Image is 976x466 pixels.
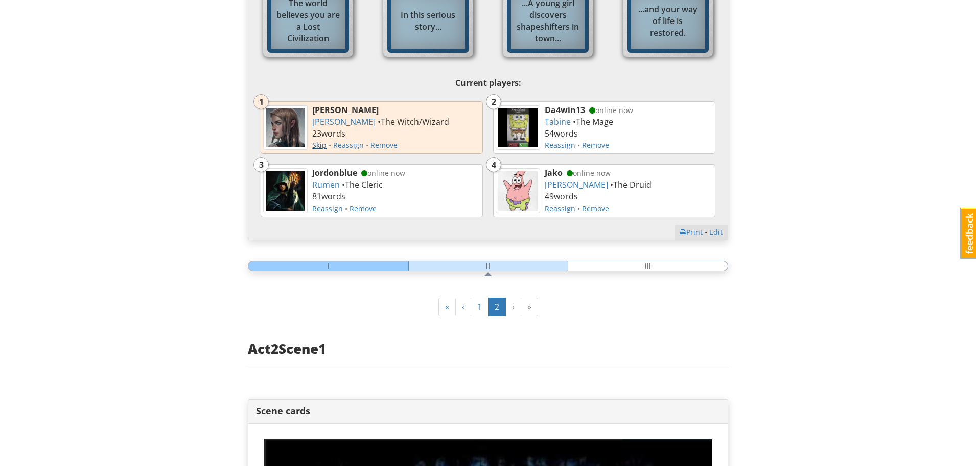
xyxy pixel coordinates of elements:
img: he0avsjrdmacbhmahs7e.jpg [266,171,305,210]
a: Reassign [333,140,364,150]
div: 3 [254,159,268,171]
a: Previous [455,298,471,317]
div: 1 [254,96,268,107]
span: • The Witch/Wizard [376,116,449,127]
span: 49 word s [545,191,578,202]
a: Remove [582,140,609,150]
span: • [312,140,398,150]
img: ji3pksrpevscuxbtmoly.jpg [498,171,538,210]
strong: Jako [545,167,563,179]
a: Skip [312,140,327,150]
span: • The Mage [571,116,613,127]
a: [PERSON_NAME] [545,179,608,190]
a: Edit [709,227,723,237]
span: online now [587,105,633,115]
a: [PERSON_NAME] [312,116,376,127]
a: 2 [488,298,506,317]
span: online now [565,168,611,178]
a: 1 [471,298,489,317]
a: Remove [350,204,377,213]
a: Reassign [545,204,575,213]
span: online now [359,168,405,178]
span: Previous [462,301,464,313]
span: • [312,140,333,150]
strong: [PERSON_NAME] [312,104,379,116]
a: Reassign [312,204,343,213]
span: 23 word s [312,128,345,139]
img: nxlbyfkuh468q29jrt5w.jpg [266,108,305,147]
span: • The Druid [608,179,652,190]
span: • [680,227,709,237]
p: Current players: [255,75,721,91]
div: In this serious story... [391,4,465,38]
div: Scene cards [248,400,728,424]
span: • [545,140,609,150]
a: Print [680,227,703,237]
a: Remove [582,204,609,213]
img: wlbkgqf29ijposd5yzua.jpg [498,108,538,147]
a: Rumen [312,179,340,190]
span: • [312,204,377,213]
span: • [545,204,609,213]
a: Reassign [545,140,575,150]
span: • The Cleric [340,179,383,190]
a: First [438,298,456,317]
div: 4 [486,159,501,171]
a: Tabine [545,116,571,127]
span: 81 word s [312,191,345,202]
div: 2 [486,96,501,107]
span: 54 word s [545,128,578,139]
span: First [445,301,449,313]
strong: Da4win13 [545,104,585,116]
h3: Act 2 Scene 1 [248,342,728,357]
a: Remove [370,140,398,150]
strong: Jordonblue [312,167,357,179]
